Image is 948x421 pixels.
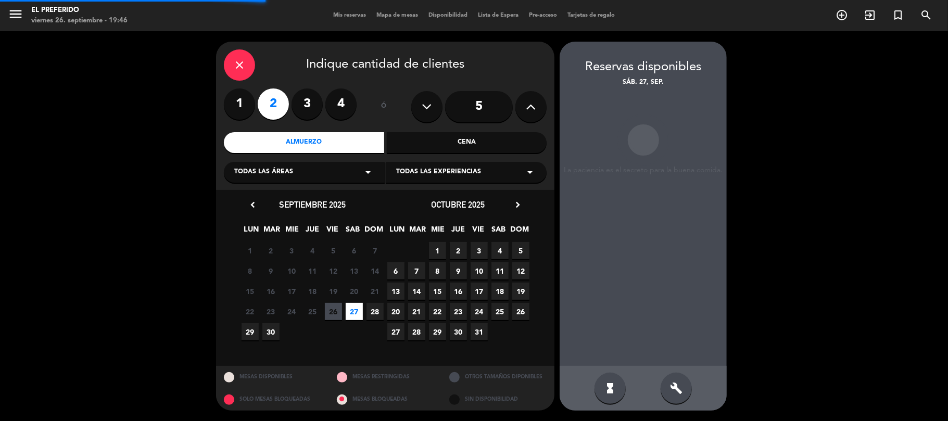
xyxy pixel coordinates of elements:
[441,366,554,388] div: OTROS TAMAÑOS DIPONIBLES
[604,382,616,394] i: hourglass_full
[512,283,529,300] span: 19
[31,16,128,26] div: viernes 26. septiembre - 19:46
[283,303,300,320] span: 24
[429,242,446,259] span: 1
[262,262,280,279] span: 9
[429,283,446,300] span: 15
[242,323,259,340] span: 29
[429,323,446,340] span: 29
[304,303,321,320] span: 25
[560,166,727,175] div: La paciencia es el secreto para la buena comida.
[429,223,447,240] span: MIE
[408,283,425,300] span: 14
[362,166,374,178] i: arrow_drop_down
[263,223,281,240] span: MAR
[325,242,342,259] span: 5
[325,283,342,300] span: 19
[279,199,346,210] span: septiembre 2025
[387,303,405,320] span: 20
[432,199,485,210] span: octubre 2025
[473,12,524,18] span: Lista de Espera
[471,283,488,300] span: 17
[262,242,280,259] span: 2
[491,262,509,279] span: 11
[423,12,473,18] span: Disponibilidad
[304,262,321,279] span: 11
[471,262,488,279] span: 10
[491,283,509,300] span: 18
[346,262,363,279] span: 13
[304,242,321,259] span: 4
[292,88,323,120] label: 3
[365,223,382,240] span: DOM
[471,323,488,340] span: 31
[283,283,300,300] span: 17
[450,303,467,320] span: 23
[512,303,529,320] span: 26
[234,167,293,177] span: Todas las áreas
[512,199,523,210] i: chevron_right
[441,388,554,411] div: SIN DISPONIBILIDAD
[371,12,423,18] span: Mapa de mesas
[409,223,426,240] span: MAR
[242,242,259,259] span: 1
[450,262,467,279] span: 9
[258,88,289,120] label: 2
[408,262,425,279] span: 7
[242,262,259,279] span: 8
[304,283,321,300] span: 18
[524,12,562,18] span: Pre-acceso
[242,283,259,300] span: 15
[408,303,425,320] span: 21
[247,199,258,210] i: chevron_left
[450,242,467,259] span: 2
[490,223,508,240] span: SAB
[224,88,255,120] label: 1
[408,323,425,340] span: 28
[346,242,363,259] span: 6
[283,262,300,279] span: 10
[216,388,329,411] div: SOLO MESAS BLOQUEADAS
[8,6,23,22] i: menu
[367,88,401,125] div: ó
[511,223,528,240] span: DOM
[284,223,301,240] span: MIE
[491,242,509,259] span: 4
[328,12,371,18] span: Mis reservas
[329,388,442,411] div: MESAS BLOQUEADAS
[387,283,405,300] span: 13
[262,303,280,320] span: 23
[325,262,342,279] span: 12
[429,303,446,320] span: 22
[512,242,529,259] span: 5
[216,366,329,388] div: MESAS DISPONIBLES
[920,9,932,21] i: search
[242,303,259,320] span: 22
[366,283,384,300] span: 21
[524,166,536,178] i: arrow_drop_down
[670,382,682,394] i: build
[471,303,488,320] span: 24
[836,9,848,21] i: add_circle_outline
[387,323,405,340] span: 27
[233,59,246,71] i: close
[387,262,405,279] span: 6
[325,88,357,120] label: 4
[325,303,342,320] span: 26
[560,78,727,88] div: sáb. 27, sep.
[324,223,342,240] span: VIE
[471,242,488,259] span: 3
[429,262,446,279] span: 8
[560,57,727,78] div: Reservas disponibles
[562,12,620,18] span: Tarjetas de regalo
[450,283,467,300] span: 16
[346,303,363,320] span: 27
[366,242,384,259] span: 7
[387,132,547,153] div: Cena
[283,242,300,259] span: 3
[450,223,467,240] span: JUE
[31,5,128,16] div: El Preferido
[892,9,904,21] i: turned_in_not
[470,223,487,240] span: VIE
[366,303,384,320] span: 28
